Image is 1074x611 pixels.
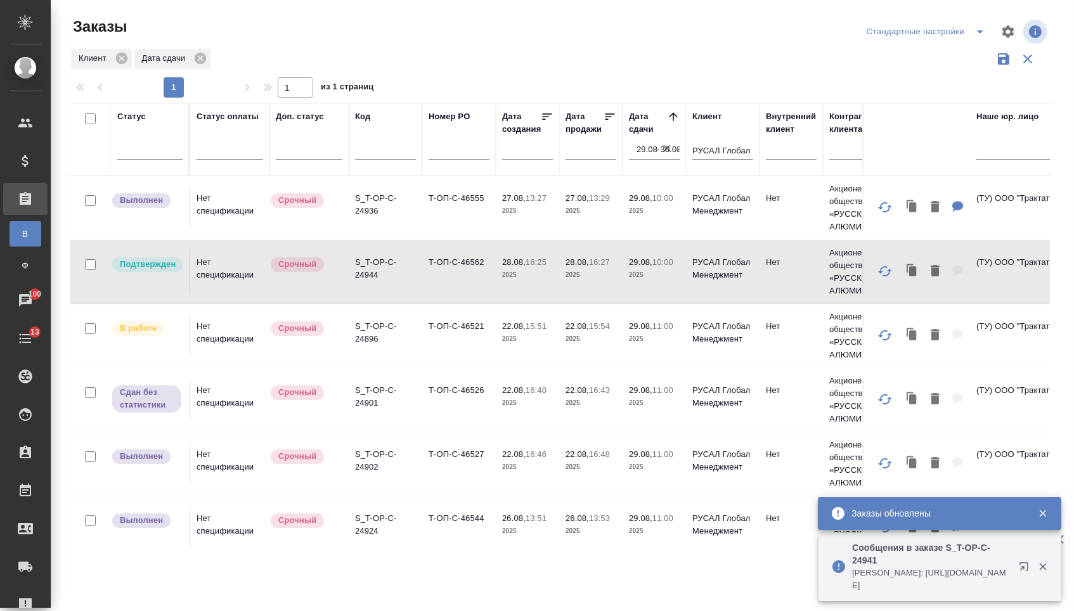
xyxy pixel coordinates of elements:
[197,110,259,123] div: Статус оплаты
[566,110,604,136] div: Дата продажи
[629,525,680,537] p: 2025
[111,512,183,529] div: Выставляет ПМ после сдачи и проведения начислений. Последний этап для ПМа
[900,195,924,221] button: Клонировать
[190,186,269,230] td: Нет спецификации
[566,397,616,409] p: 2025
[502,205,553,217] p: 2025
[766,192,817,205] p: Нет
[992,47,1016,71] button: Сохранить фильтры
[111,320,183,337] div: Выставляет ПМ после принятия заказа от КМа
[1030,508,1056,519] button: Закрыть
[629,257,652,267] p: 29.08,
[3,323,48,354] a: 13
[269,448,342,465] div: Выставляется автоматически, если на указанный объем услуг необходимо больше времени в стандартном...
[190,506,269,550] td: Нет спецификации
[278,450,316,463] p: Срочный
[566,525,616,537] p: 2025
[829,375,890,425] p: Акционерное общество «РУССКИЙ АЛЮМИНИ...
[652,449,673,459] p: 11:00
[924,387,946,413] button: Удалить
[993,16,1023,47] span: Настроить таблицу
[629,193,652,203] p: 29.08,
[502,333,553,345] p: 2025
[629,397,680,409] p: 2025
[766,256,817,269] p: Нет
[629,385,652,395] p: 29.08,
[21,288,49,300] span: 100
[111,256,183,273] div: Выставляет КМ после уточнения всех необходимых деталей и получения согласия клиента на запуск. С ...
[924,195,946,221] button: Удалить
[355,448,416,473] p: S_T-OP-C-24902
[829,311,890,361] p: Акционерное общество «РУССКИЙ АЛЮМИНИ...
[589,193,610,203] p: 13:29
[766,448,817,461] p: Нет
[502,397,553,409] p: 2025
[526,513,547,523] p: 13:51
[278,514,316,527] p: Срочный
[566,321,589,331] p: 22.08,
[190,250,269,294] td: Нет спецификации
[1030,561,1056,572] button: Закрыть
[900,259,924,285] button: Клонировать
[652,385,673,395] p: 11:00
[692,192,753,217] p: РУСАЛ Глобал Менеджмент
[422,506,496,550] td: Т-ОП-С-46544
[589,257,610,267] p: 16:27
[652,513,673,523] p: 11:00
[120,322,157,335] p: В работе
[852,541,1011,567] p: Сообщения в заказе S_T-OP-C-24941
[422,314,496,358] td: Т-ОП-С-46521
[629,461,680,473] p: 2025
[566,205,616,217] p: 2025
[589,321,610,331] p: 15:54
[870,448,900,479] button: Обновить
[422,186,496,230] td: Т-ОП-С-46555
[502,257,526,267] p: 28.08,
[629,110,667,136] div: Дата сдачи
[23,326,47,338] span: 13
[502,513,526,523] p: 26.08,
[276,110,324,123] div: Доп. статус
[566,193,589,203] p: 27.08,
[652,257,673,267] p: 10:00
[900,323,924,349] button: Клонировать
[900,451,924,477] button: Клонировать
[278,258,316,271] p: Срочный
[269,384,342,401] div: Выставляется автоматически, если на указанный объем услуг необходимо больше времени в стандартном...
[70,16,127,37] span: Заказы
[766,512,817,525] p: Нет
[566,257,589,267] p: 28.08,
[142,52,190,65] p: Дата сдачи
[566,269,616,281] p: 2025
[924,451,946,477] button: Удалить
[278,194,316,207] p: Срочный
[976,110,1039,123] div: Наше юр. лицо
[10,253,41,278] a: Ф
[526,321,547,331] p: 15:51
[120,258,176,271] p: Подтвержден
[422,442,496,486] td: Т-ОП-С-46527
[79,52,111,65] p: Клиент
[10,221,41,247] a: В
[526,385,547,395] p: 16:40
[502,385,526,395] p: 22.08,
[870,256,900,286] button: Обновить
[829,247,890,297] p: Акционерное общество «РУССКИЙ АЛЮМИНИ...
[692,110,721,123] div: Клиент
[692,448,753,473] p: РУСАЛ Глобал Менеджмент
[566,333,616,345] p: 2025
[120,194,163,207] p: Выполнен
[652,193,673,203] p: 10:00
[692,384,753,409] p: РУСАЛ Глобал Менеджмент
[134,49,211,69] div: Дата сдачи
[629,513,652,523] p: 29.08,
[321,79,374,98] span: из 1 страниц
[924,323,946,349] button: Удалить
[502,110,541,136] div: Дата создания
[71,49,132,69] div: Клиент
[120,514,163,527] p: Выполнен
[900,387,924,413] button: Клонировать
[422,378,496,422] td: Т-ОП-С-46526
[566,385,589,395] p: 22.08,
[652,321,673,331] p: 11:00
